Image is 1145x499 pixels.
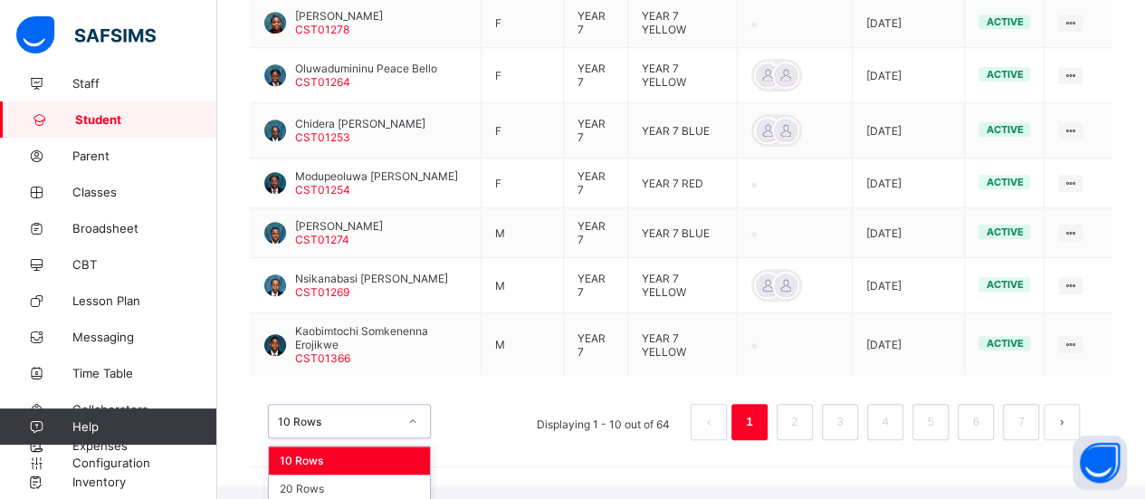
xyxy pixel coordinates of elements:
[852,258,965,313] td: [DATE]
[295,169,458,183] span: Modupeoluwa [PERSON_NAME]
[295,62,437,75] span: Oluwadumininu Peace Bello
[72,402,217,417] span: Collaborators
[72,456,216,470] span: Configuration
[72,419,216,434] span: Help
[876,410,893,434] a: 4
[481,313,563,377] td: M
[986,278,1023,291] span: active
[523,404,683,440] li: Displaying 1 - 10 out of 64
[852,158,965,208] td: [DATE]
[295,272,448,285] span: Nsikanabasi [PERSON_NAME]
[72,76,217,91] span: Staff
[564,313,628,377] td: YEAR 7
[295,23,349,36] span: CST01278
[75,112,217,127] span: Student
[777,404,813,440] li: 2
[295,219,383,233] span: [PERSON_NAME]
[628,208,737,258] td: YEAR 7 BLUE
[295,285,349,299] span: CST01269
[295,117,425,130] span: Chidera [PERSON_NAME]
[852,313,965,377] td: [DATE]
[481,158,563,208] td: F
[831,410,848,434] a: 3
[986,176,1023,188] span: active
[1073,436,1127,490] button: Open asap
[986,123,1023,136] span: active
[481,103,563,158] td: F
[967,410,984,434] a: 6
[295,9,383,23] span: [PERSON_NAME]
[72,475,217,489] span: Inventory
[628,258,737,313] td: YEAR 7 YELLOW
[628,48,737,103] td: YEAR 7 YELLOW
[16,16,156,54] img: safsims
[628,313,737,377] td: YEAR 7 YELLOW
[691,404,727,440] li: 上一页
[564,208,628,258] td: YEAR 7
[731,404,768,440] li: 1
[986,68,1023,81] span: active
[691,404,727,440] button: prev page
[740,410,758,434] a: 1
[481,48,563,103] td: F
[986,15,1023,28] span: active
[852,103,965,158] td: [DATE]
[822,404,858,440] li: 3
[481,258,563,313] td: M
[912,404,949,440] li: 5
[1044,404,1080,440] button: next page
[295,130,350,144] span: CST01253
[986,337,1023,350] span: active
[72,185,217,199] span: Classes
[72,221,217,235] span: Broadsheet
[1012,410,1029,434] a: 7
[564,258,628,313] td: YEAR 7
[564,103,628,158] td: YEAR 7
[72,257,217,272] span: CBT
[628,158,737,208] td: YEAR 7 RED
[72,366,217,380] span: Time Table
[295,183,350,197] span: CST01254
[481,208,563,258] td: M
[628,103,737,158] td: YEAR 7 BLUE
[278,415,397,428] div: 10 Rows
[72,149,217,163] span: Parent
[986,226,1023,238] span: active
[1044,404,1080,440] li: 下一页
[295,324,467,351] span: Kaobimtochi Somkenenna Erojikwe
[867,404,903,440] li: 4
[72,293,217,308] span: Lesson Plan
[269,446,430,475] div: 10 Rows
[564,48,628,103] td: YEAR 7
[295,233,349,246] span: CST01274
[295,75,350,89] span: CST01264
[852,208,965,258] td: [DATE]
[852,48,965,103] td: [DATE]
[786,410,803,434] a: 2
[72,330,217,344] span: Messaging
[564,158,628,208] td: YEAR 7
[958,404,994,440] li: 6
[921,410,939,434] a: 5
[295,351,350,365] span: CST01366
[1003,404,1039,440] li: 7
